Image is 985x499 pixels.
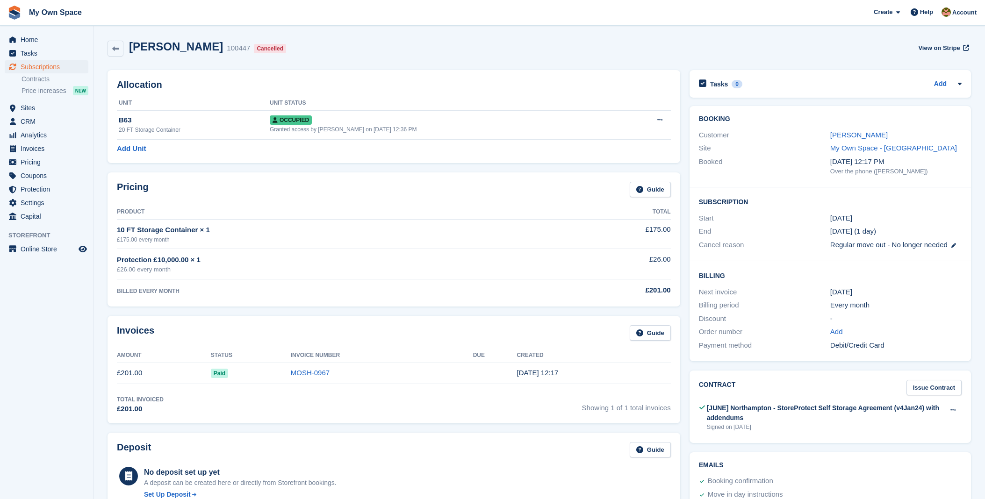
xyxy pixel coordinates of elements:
span: Help [920,7,933,17]
span: Paid [211,369,228,378]
time: 2025-08-07 23:00:00 UTC [830,213,852,224]
a: menu [5,242,88,256]
div: Site [699,143,830,154]
div: Booked [699,157,830,176]
a: menu [5,47,88,60]
div: Customer [699,130,830,141]
span: Pricing [21,156,77,169]
img: stora-icon-8386f47178a22dfd0bd8f6a31ec36ba5ce8667c1dd55bd0f319d3a0aa187defe.svg [7,6,22,20]
a: Add [830,327,843,337]
span: Storefront [8,231,93,240]
div: Payment method [699,340,830,351]
div: Billing period [699,300,830,311]
h2: Allocation [117,79,671,90]
div: Total Invoiced [117,395,164,404]
span: Protection [21,183,77,196]
div: 20 FT Storage Container [119,126,270,134]
div: - [830,314,962,324]
a: My Own Space - [GEOGRAPHIC_DATA] [830,144,957,152]
span: Tasks [21,47,77,60]
a: menu [5,33,88,46]
h2: Tasks [710,80,728,88]
span: CRM [21,115,77,128]
span: Settings [21,196,77,209]
span: Subscriptions [21,60,77,73]
h2: Contract [699,380,736,395]
div: B63 [119,115,270,126]
div: Over the phone ([PERSON_NAME]) [830,167,962,176]
a: menu [5,183,88,196]
th: Due [473,348,517,363]
div: Cancelled [254,44,286,53]
h2: Pricing [117,182,149,197]
h2: Emails [699,462,962,469]
div: Start [699,213,830,224]
a: View on Stripe [914,40,971,56]
a: menu [5,115,88,128]
span: Account [952,8,977,17]
th: Invoice Number [291,348,473,363]
td: £175.00 [552,219,671,249]
h2: Billing [699,271,962,280]
div: Booking confirmation [708,476,773,487]
div: Every month [830,300,962,311]
h2: Deposit [117,442,151,457]
a: Guide [630,442,671,457]
a: Guide [630,182,671,197]
div: Granted access by [PERSON_NAME] on [DATE] 12:36 PM [270,125,624,134]
h2: [PERSON_NAME] [129,40,223,53]
span: Showing 1 of 1 total invoices [582,395,671,414]
div: £201.00 [552,285,671,296]
span: Create [874,7,892,17]
div: End [699,226,830,237]
span: Analytics [21,128,77,142]
a: MOSH-0967 [291,369,330,377]
a: Issue Contract [906,380,962,395]
a: Guide [630,325,671,341]
div: 10 FT Storage Container × 1 [117,225,552,235]
a: Price increases NEW [22,86,88,96]
div: £26.00 every month [117,265,552,274]
th: Total [552,205,671,220]
div: [JUNE] Northampton - StoreProtect Self Storage Agreement (v4Jan24) with addendums [707,403,944,423]
h2: Subscription [699,197,962,206]
a: [PERSON_NAME] [830,131,888,139]
span: Occupied [270,115,312,125]
div: BILLED EVERY MONTH [117,287,552,295]
div: Discount [699,314,830,324]
span: Online Store [21,242,77,256]
th: Unit Status [270,96,624,111]
th: Status [211,348,291,363]
p: A deposit can be created here or directly from Storefront bookings. [144,478,337,488]
a: Add Unit [117,143,146,154]
span: Invoices [21,142,77,155]
a: menu [5,60,88,73]
div: Cancel reason [699,240,830,250]
span: Home [21,33,77,46]
time: 2025-08-08 11:17:18 UTC [517,369,558,377]
span: Price increases [22,86,66,95]
span: Sites [21,101,77,114]
span: Coupons [21,169,77,182]
h2: Booking [699,115,962,123]
a: Contracts [22,75,88,84]
a: menu [5,196,88,209]
td: £26.00 [552,249,671,279]
div: Order number [699,327,830,337]
div: NEW [73,86,88,95]
div: No deposit set up yet [144,467,337,478]
th: Unit [117,96,270,111]
div: [DATE] [830,287,962,298]
span: [DATE] (1 day) [830,227,876,235]
div: 100447 [227,43,250,54]
div: Signed on [DATE] [707,423,944,431]
th: Created [517,348,670,363]
a: menu [5,156,88,169]
div: Next invoice [699,287,830,298]
div: £201.00 [117,404,164,414]
span: View on Stripe [918,43,960,53]
div: Protection £10,000.00 × 1 [117,255,552,265]
div: Debit/Credit Card [830,340,962,351]
a: menu [5,169,88,182]
img: Keely Collin [942,7,951,17]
